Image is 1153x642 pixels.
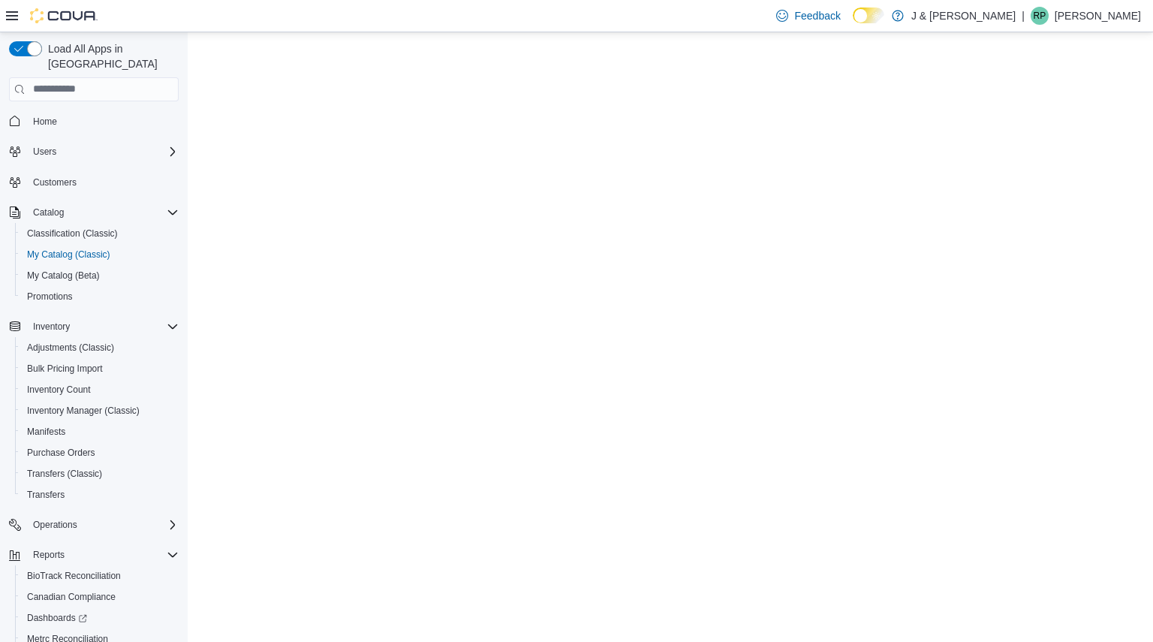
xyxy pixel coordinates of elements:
[27,384,91,396] span: Inventory Count
[21,609,93,627] a: Dashboards
[27,546,71,564] button: Reports
[27,468,102,480] span: Transfers (Classic)
[15,286,185,307] button: Promotions
[33,116,57,128] span: Home
[33,321,70,333] span: Inventory
[27,203,179,222] span: Catalog
[3,316,185,337] button: Inventory
[27,203,70,222] button: Catalog
[27,112,179,131] span: Home
[15,607,185,628] a: Dashboards
[3,544,185,565] button: Reports
[1034,7,1046,25] span: RP
[15,463,185,484] button: Transfers (Classic)
[27,516,179,534] span: Operations
[21,225,124,243] a: Classification (Classic)
[27,143,179,161] span: Users
[15,484,185,505] button: Transfers
[21,246,116,264] a: My Catalog (Classic)
[27,143,62,161] button: Users
[21,246,179,264] span: My Catalog (Classic)
[15,337,185,358] button: Adjustments (Classic)
[21,360,179,378] span: Bulk Pricing Import
[21,567,179,585] span: BioTrack Reconciliation
[27,516,83,534] button: Operations
[27,612,87,624] span: Dashboards
[27,426,65,438] span: Manifests
[27,447,95,459] span: Purchase Orders
[21,567,127,585] a: BioTrack Reconciliation
[3,202,185,223] button: Catalog
[27,489,65,501] span: Transfers
[853,23,853,24] span: Dark Mode
[27,342,114,354] span: Adjustments (Classic)
[21,381,97,399] a: Inventory Count
[27,405,140,417] span: Inventory Manager (Classic)
[21,486,179,504] span: Transfers
[21,465,108,483] a: Transfers (Classic)
[33,206,64,219] span: Catalog
[21,588,122,606] a: Canadian Compliance
[794,8,840,23] span: Feedback
[21,225,179,243] span: Classification (Classic)
[27,546,179,564] span: Reports
[21,339,179,357] span: Adjustments (Classic)
[21,423,71,441] a: Manifests
[27,318,76,336] button: Inventory
[21,609,179,627] span: Dashboards
[27,318,179,336] span: Inventory
[21,339,120,357] a: Adjustments (Classic)
[21,381,179,399] span: Inventory Count
[1022,7,1025,25] p: |
[3,110,185,132] button: Home
[3,141,185,162] button: Users
[21,486,71,504] a: Transfers
[27,249,110,261] span: My Catalog (Classic)
[15,565,185,586] button: BioTrack Reconciliation
[27,570,121,582] span: BioTrack Reconciliation
[15,442,185,463] button: Purchase Orders
[27,291,73,303] span: Promotions
[33,549,65,561] span: Reports
[21,288,179,306] span: Promotions
[911,7,1016,25] p: J & [PERSON_NAME]
[21,588,179,606] span: Canadian Compliance
[853,8,884,23] input: Dark Mode
[15,400,185,421] button: Inventory Manager (Classic)
[15,379,185,400] button: Inventory Count
[27,591,116,603] span: Canadian Compliance
[21,423,179,441] span: Manifests
[33,176,77,188] span: Customers
[21,402,179,420] span: Inventory Manager (Classic)
[33,146,56,158] span: Users
[21,465,179,483] span: Transfers (Classic)
[1055,7,1141,25] p: [PERSON_NAME]
[27,173,83,191] a: Customers
[15,223,185,244] button: Classification (Classic)
[30,8,98,23] img: Cova
[21,444,101,462] a: Purchase Orders
[15,358,185,379] button: Bulk Pricing Import
[27,228,118,240] span: Classification (Classic)
[15,244,185,265] button: My Catalog (Classic)
[3,171,185,193] button: Customers
[21,267,179,285] span: My Catalog (Beta)
[27,270,100,282] span: My Catalog (Beta)
[27,363,103,375] span: Bulk Pricing Import
[15,586,185,607] button: Canadian Compliance
[21,288,79,306] a: Promotions
[21,444,179,462] span: Purchase Orders
[15,421,185,442] button: Manifests
[770,1,846,31] a: Feedback
[21,360,109,378] a: Bulk Pricing Import
[15,265,185,286] button: My Catalog (Beta)
[27,173,179,191] span: Customers
[21,402,146,420] a: Inventory Manager (Classic)
[21,267,106,285] a: My Catalog (Beta)
[3,514,185,535] button: Operations
[1031,7,1049,25] div: Raj Patel
[33,519,77,531] span: Operations
[27,113,63,131] a: Home
[42,41,179,71] span: Load All Apps in [GEOGRAPHIC_DATA]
